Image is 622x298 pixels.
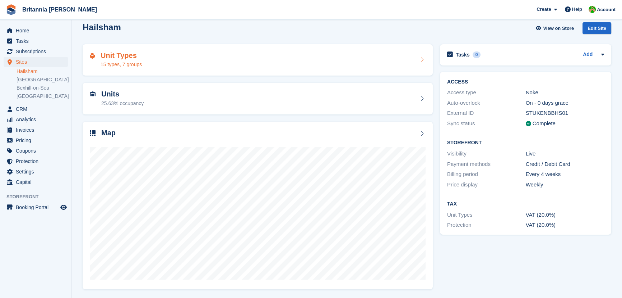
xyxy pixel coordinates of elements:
div: Unit Types [447,211,526,219]
span: Storefront [6,193,71,200]
span: View on Store [543,25,574,32]
a: menu [4,104,68,114]
div: Weekly [526,181,604,189]
div: Nokē [526,89,604,97]
a: Unit Types 15 types, 7 groups [83,44,433,76]
div: Edit Site [582,22,611,34]
div: External ID [447,109,526,117]
span: Create [537,6,551,13]
h2: Unit Types [101,51,142,60]
a: Preview store [59,203,68,212]
span: Booking Portal [16,202,59,212]
a: menu [4,114,68,125]
span: Analytics [16,114,59,125]
div: VAT (20.0%) [526,211,604,219]
img: Wendy Thorp [589,6,596,13]
h2: Tasks [456,51,470,58]
h2: Tax [447,201,604,207]
img: map-icn-33ee37083ee616e46c38cad1a60f524a97daa1e2b2c8c0bc3eb3415660979fc1.svg [90,130,96,136]
div: VAT (20.0%) [526,221,604,229]
a: menu [4,177,68,187]
span: Home [16,26,59,36]
span: Capital [16,177,59,187]
span: Account [597,6,616,13]
div: Every 4 weeks [526,170,604,179]
a: menu [4,57,68,67]
a: Add [583,51,593,59]
div: Auto-overlock [447,99,526,107]
a: menu [4,36,68,46]
a: [GEOGRAPHIC_DATA] [17,76,68,83]
h2: ACCESS [447,79,604,85]
a: menu [4,125,68,135]
span: CRM [16,104,59,114]
div: On - 0 days grace [526,99,604,107]
span: Sites [16,57,59,67]
img: unit-icn-7be61d7bf1b0ce9d3e12c5938cc71ed9869f7b940bace4675aadf7bd6d80202e.svg [90,91,96,96]
div: Price display [447,181,526,189]
div: 0 [473,51,481,58]
a: Units 25.63% occupancy [83,83,433,114]
div: Access type [447,89,526,97]
span: Invoices [16,125,59,135]
a: menu [4,26,68,36]
h2: Units [101,90,144,98]
a: [GEOGRAPHIC_DATA] [17,93,68,100]
div: STUKENBBHS01 [526,109,604,117]
h2: Hailsham [83,22,121,32]
div: Billing period [447,170,526,179]
a: menu [4,156,68,166]
div: Protection [447,221,526,229]
div: Live [526,150,604,158]
div: 25.63% occupancy [101,100,144,107]
a: Bexhill-on-Sea [17,85,68,91]
div: Complete [533,119,556,128]
a: menu [4,202,68,212]
span: Subscriptions [16,46,59,57]
span: Tasks [16,36,59,46]
div: Credit / Debit Card [526,160,604,168]
span: Pricing [16,135,59,145]
div: Sync status [447,119,526,128]
a: menu [4,135,68,145]
div: Visibility [447,150,526,158]
span: Settings [16,167,59,177]
a: menu [4,167,68,177]
img: unit-type-icn-2b2737a686de81e16bb02015468b77c625bbabd49415b5ef34ead5e3b44a266d.svg [90,53,95,59]
a: menu [4,46,68,57]
div: Payment methods [447,160,526,168]
h2: Storefront [447,140,604,146]
a: Map [83,122,433,289]
span: Protection [16,156,59,166]
img: stora-icon-8386f47178a22dfd0bd8f6a31ec36ba5ce8667c1dd55bd0f319d3a0aa187defe.svg [6,4,17,15]
a: View on Store [535,22,577,34]
a: Britannia [PERSON_NAME] [19,4,100,15]
a: Edit Site [582,22,611,37]
span: Coupons [16,146,59,156]
h2: Map [101,129,116,137]
span: Help [572,6,582,13]
div: 15 types, 7 groups [101,61,142,68]
a: Hailsham [17,68,68,75]
a: menu [4,146,68,156]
